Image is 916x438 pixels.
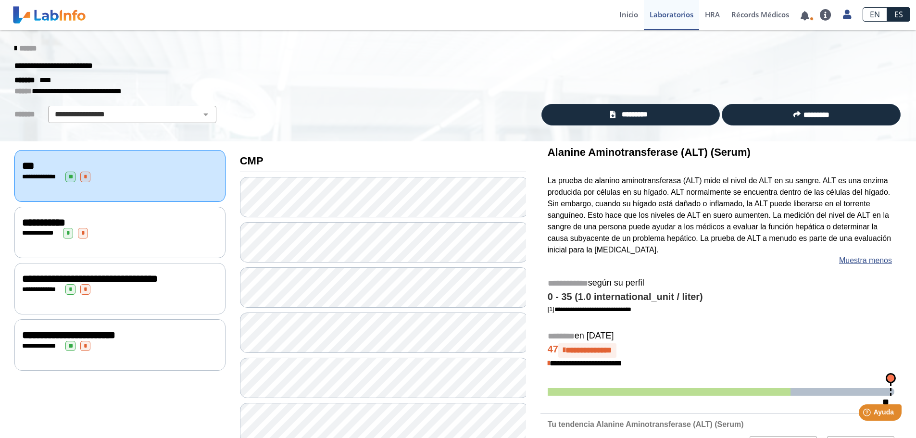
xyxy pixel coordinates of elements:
[887,7,910,22] a: ES
[548,278,894,289] h5: según su perfil
[240,155,264,167] b: CMP
[548,331,894,342] h5: en [DATE]
[548,420,744,428] b: Tu tendencia Alanine Aminotransferase (ALT) (Serum)
[863,7,887,22] a: EN
[548,291,894,303] h4: 0 - 35 (1.0 international_unit / liter)
[548,305,631,313] a: [1]
[830,400,905,427] iframe: Help widget launcher
[705,10,720,19] span: HRA
[548,146,751,158] b: Alanine Aminotransferase (ALT) (Serum)
[839,255,892,266] a: Muestra menos
[548,343,894,358] h4: 47
[548,175,894,255] p: La prueba de alanino aminotransferasa (ALT) mide el nivel de ALT en su sangre. ALT es una enzima ...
